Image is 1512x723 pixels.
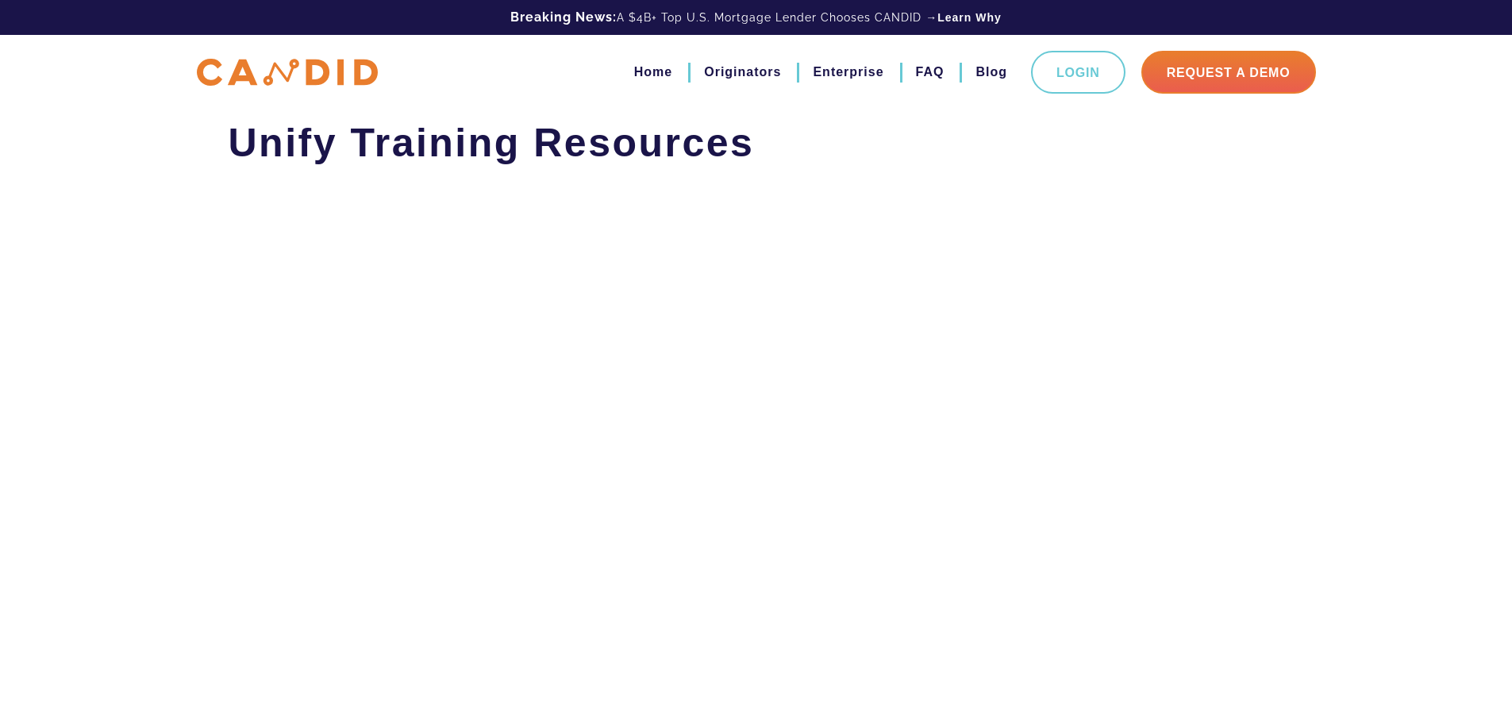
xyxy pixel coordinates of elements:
a: Learn Why [937,10,1002,25]
b: Breaking News: [510,10,617,25]
a: Login [1031,51,1125,94]
img: CANDID APP [197,59,378,87]
a: Request A Demo [1141,51,1316,94]
a: Originators [704,59,781,86]
h1: Unify Training Resources [229,119,1284,167]
a: Home [634,59,672,86]
a: FAQ [916,59,945,86]
a: Enterprise [813,59,883,86]
a: Blog [975,59,1007,86]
